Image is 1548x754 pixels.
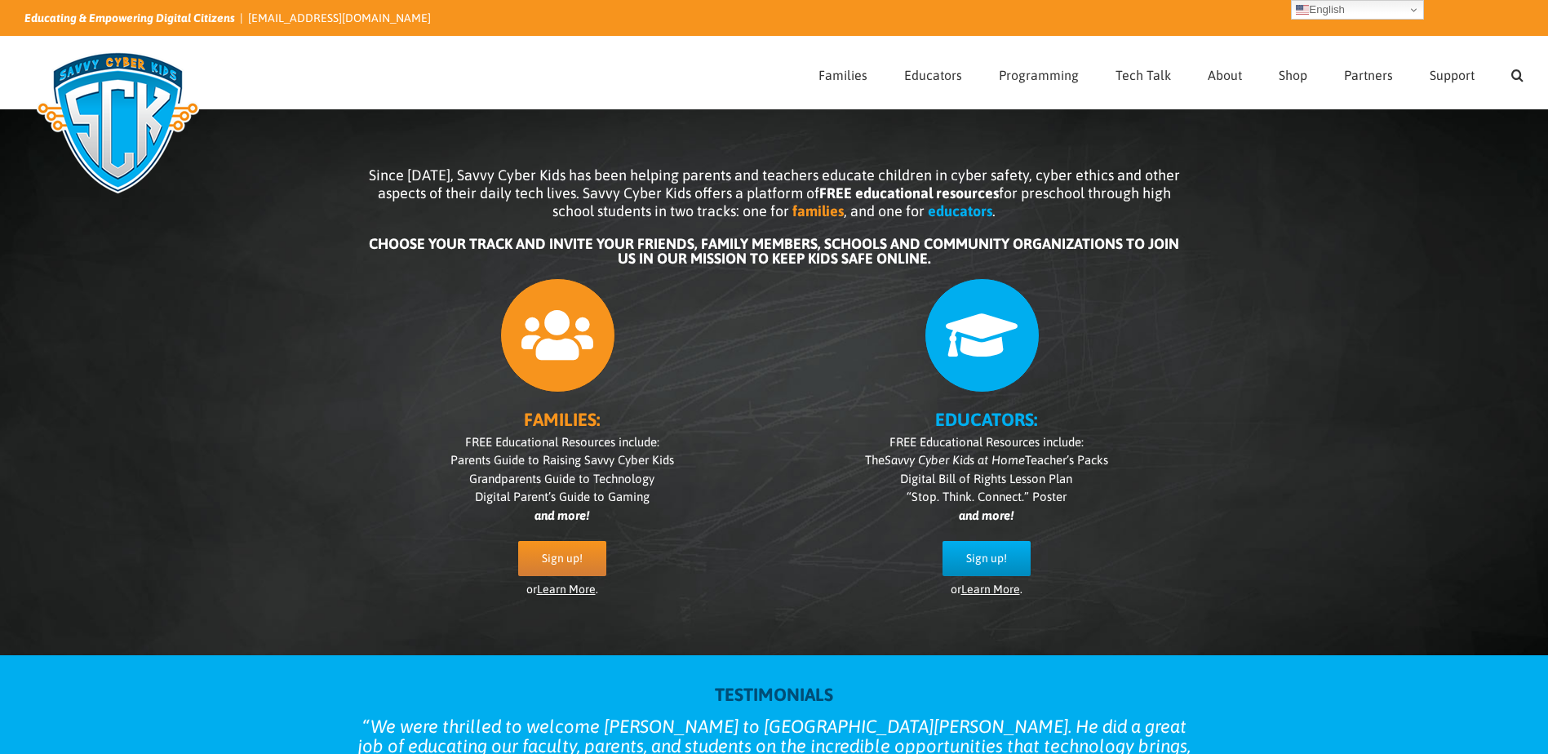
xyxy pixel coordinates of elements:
b: families [792,202,844,220]
a: About [1208,37,1242,109]
a: Partners [1344,37,1393,109]
span: Sign up! [542,552,583,565]
span: Since [DATE], Savvy Cyber Kids has been helping parents and teachers educate children in cyber sa... [369,166,1180,220]
a: Sign up! [518,541,606,576]
a: Programming [999,37,1079,109]
i: Savvy Cyber Kids at Home [885,453,1025,467]
b: educators [928,202,992,220]
a: [EMAIL_ADDRESS][DOMAIN_NAME] [248,11,431,24]
span: Digital Parent’s Guide to Gaming [475,490,650,503]
span: Programming [999,69,1079,82]
a: Support [1430,37,1475,109]
span: Tech Talk [1116,69,1171,82]
span: The Teacher’s Packs [865,453,1108,467]
i: and more! [534,508,589,522]
strong: TESTIMONIALS [715,684,833,705]
img: Savvy Cyber Kids Logo [24,41,211,204]
span: “Stop. Think. Connect.” Poster [907,490,1067,503]
b: FAMILIES: [524,409,600,430]
b: EDUCATORS: [935,409,1037,430]
a: Learn More [537,583,596,596]
span: Digital Bill of Rights Lesson Plan [900,472,1072,486]
i: and more! [959,508,1014,522]
a: Families [818,37,867,109]
span: Support [1430,69,1475,82]
span: Grandparents Guide to Technology [469,472,654,486]
b: FREE educational resources [819,184,999,202]
i: Educating & Empowering Digital Citizens [24,11,235,24]
span: , and one for [844,202,925,220]
a: Shop [1279,37,1307,109]
span: or . [951,583,1022,596]
span: Shop [1279,69,1307,82]
span: About [1208,69,1242,82]
a: Learn More [961,583,1020,596]
span: . [992,202,996,220]
b: CHOOSE YOUR TRACK AND INVITE YOUR FRIENDS, FAMILY MEMBERS, SCHOOLS AND COMMUNITY ORGANIZATIONS TO... [369,235,1179,267]
a: Search [1511,37,1524,109]
span: Sign up! [966,552,1007,565]
a: Educators [904,37,962,109]
span: Partners [1344,69,1393,82]
span: or . [526,583,598,596]
span: FREE Educational Resources include: [465,435,659,449]
a: Sign up! [943,541,1031,576]
img: en [1296,3,1309,16]
span: Educators [904,69,962,82]
span: FREE Educational Resources include: [889,435,1084,449]
span: Parents Guide to Raising Savvy Cyber Kids [450,453,674,467]
span: Families [818,69,867,82]
nav: Main Menu [818,37,1524,109]
a: Tech Talk [1116,37,1171,109]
